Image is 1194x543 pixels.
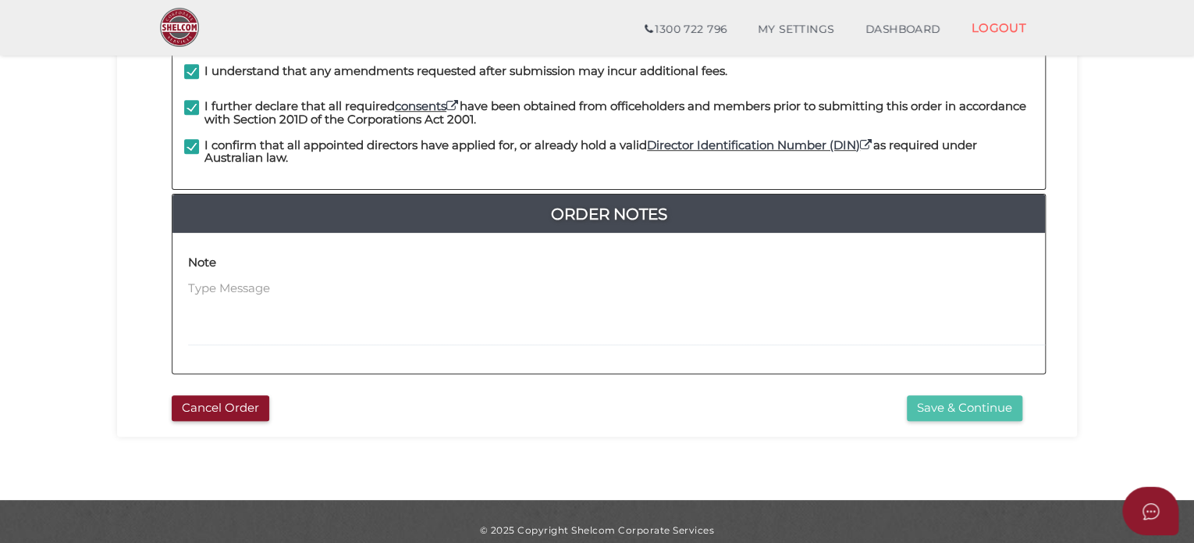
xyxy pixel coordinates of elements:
div: © 2025 Copyright Shelcom Corporate Services [129,523,1065,537]
a: 1300 722 796 [629,14,742,45]
a: Order Notes [172,202,1045,227]
h4: I understand that any amendments requested after submission may incur additional fees. [204,65,727,78]
button: Cancel Order [172,395,269,421]
h4: I further declare that all required have been obtained from officeholders and members prior to su... [204,100,1033,126]
h4: I confirm that all appointed directors have applied for, or already hold a valid as required unde... [204,139,1033,165]
a: MY SETTINGS [742,14,850,45]
button: Open asap [1122,487,1178,535]
button: Save & Continue [907,395,1022,421]
a: DASHBOARD [850,14,956,45]
a: consents [395,98,460,113]
a: LOGOUT [955,12,1042,44]
a: Director Identification Number (DIN) [647,138,873,152]
h4: Note [188,256,216,270]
